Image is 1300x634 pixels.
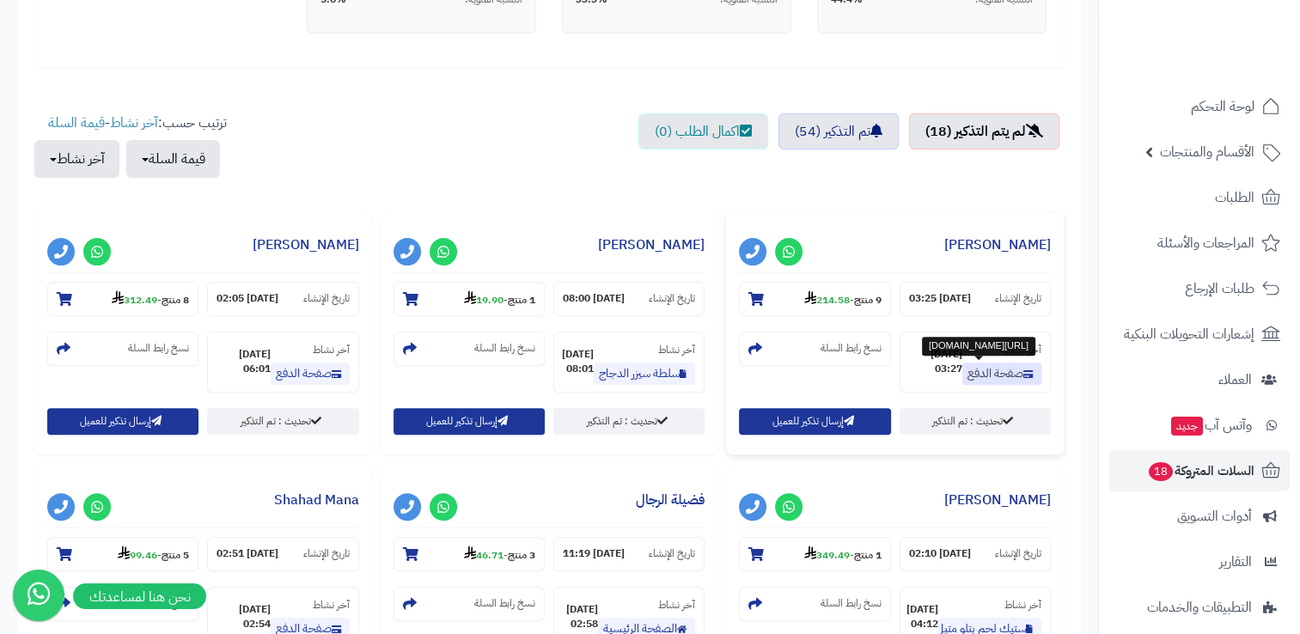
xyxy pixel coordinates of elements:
[962,363,1041,385] a: صفحة الدفع
[638,113,768,149] a: اكمال الطلب (0)
[1109,223,1290,264] a: المراجعات والأسئلة
[636,490,705,510] a: فضيلة الرجال
[1109,359,1290,400] a: العملاء
[909,347,962,376] strong: [DATE] 03:27
[562,347,594,376] strong: [DATE] 08:01
[47,282,198,316] section: 8 منتج-312.49
[1109,496,1290,537] a: أدوات التسويق
[303,291,350,306] small: تاريخ الإنشاء
[508,547,535,563] strong: 3 منتج
[739,282,890,316] section: 9 منتج-214.58
[217,291,278,306] strong: [DATE] 02:05
[1160,140,1254,164] span: الأقسام والمنتجات
[303,546,350,561] small: تاريخ الإنشاء
[47,332,198,366] section: نسخ رابط السلة
[394,332,545,366] section: نسخ رابط السلة
[271,363,350,385] a: صفحة الدفع
[804,290,882,308] small: -
[563,546,625,561] strong: [DATE] 11:19
[1109,541,1290,582] a: التقارير
[1109,405,1290,446] a: وآتس آبجديد
[1191,94,1254,119] span: لوحة التحكم
[508,292,535,308] strong: 1 منتج
[394,408,545,435] button: إرسال تذكير للعميل
[1218,368,1252,392] span: العملاء
[1109,86,1290,127] a: لوحة التحكم
[854,547,882,563] strong: 1 منتج
[394,537,545,571] section: 3 منتج-46.71
[909,113,1059,149] a: لم يتم التذكير (18)
[34,113,227,178] ul: ترتيب حسب: -
[778,113,899,149] a: تم التذكير (54)
[995,291,1041,306] small: تاريخ الإنشاء
[906,602,938,631] strong: [DATE] 04:12
[739,332,890,366] section: نسخ رابط السلة
[274,490,359,510] a: Shahad Mana
[394,282,545,316] section: 1 منتج-19.90
[563,291,625,306] strong: [DATE] 08:00
[854,292,882,308] strong: 9 منتج
[162,547,189,563] strong: 5 منتج
[1109,450,1290,491] a: السلات المتروكة18
[118,547,157,563] strong: 99.46
[110,113,158,133] a: آخر نشاط
[1109,268,1290,309] a: طلبات الإرجاع
[217,546,278,561] strong: [DATE] 02:51
[1157,231,1254,255] span: المراجعات والأسئلة
[922,337,1035,356] div: [URL][DOMAIN_NAME]
[1183,19,1284,55] img: logo-2.png
[563,602,598,631] strong: [DATE] 02:58
[909,546,971,561] strong: [DATE] 02:10
[162,292,189,308] strong: 8 منتج
[112,292,157,308] strong: 312.49
[217,347,270,376] strong: [DATE] 06:01
[464,547,504,563] strong: 46.71
[474,341,535,356] small: نسخ رابط السلة
[128,341,189,356] small: نسخ رابط السلة
[995,546,1041,561] small: تاريخ الإنشاء
[553,408,705,435] a: تحديث : تم التذكير
[1147,459,1254,483] span: السلات المتروكة
[126,140,220,178] button: قيمة السلة
[464,546,535,563] small: -
[1171,417,1203,436] span: جديد
[598,235,705,255] a: [PERSON_NAME]
[658,342,695,357] small: آخر نشاط
[804,546,882,563] small: -
[253,235,359,255] a: [PERSON_NAME]
[464,290,535,308] small: -
[900,408,1051,435] a: تحديث : تم التذكير
[1109,177,1290,218] a: الطلبات
[739,537,890,571] section: 1 منتج-349.49
[118,546,189,563] small: -
[112,290,189,308] small: -
[804,547,850,563] strong: 349.49
[1147,595,1252,619] span: التطبيقات والخدمات
[47,537,198,571] section: 5 منتج-99.46
[474,596,535,611] small: نسخ رابط السلة
[1215,186,1254,210] span: الطلبات
[1169,413,1252,437] span: وآتس آب
[1177,504,1252,528] span: أدوات التسويق
[649,546,695,561] small: تاريخ الإنشاء
[739,587,890,621] section: نسخ رابط السلة
[313,597,350,613] small: آخر نشاط
[1109,314,1290,355] a: إشعارات التحويلات البنكية
[821,596,882,611] small: نسخ رابط السلة
[944,490,1051,510] a: [PERSON_NAME]
[944,235,1051,255] a: [PERSON_NAME]
[217,602,270,631] strong: [DATE] 02:54
[1124,322,1254,346] span: إشعارات التحويلات البنكية
[804,292,850,308] strong: 214.58
[1109,587,1290,628] a: التطبيقات والخدمات
[739,408,890,435] button: إرسال تذكير للعميل
[1219,550,1252,574] span: التقارير
[313,342,350,357] small: آخر نشاط
[47,408,198,435] button: إرسال تذكير للعميل
[909,291,971,306] strong: [DATE] 03:25
[649,291,695,306] small: تاريخ الإنشاء
[1148,461,1175,482] span: 18
[658,597,695,613] small: آخر نشاط
[207,408,358,435] a: تحديث : تم التذكير
[1004,597,1041,613] small: آخر نشاط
